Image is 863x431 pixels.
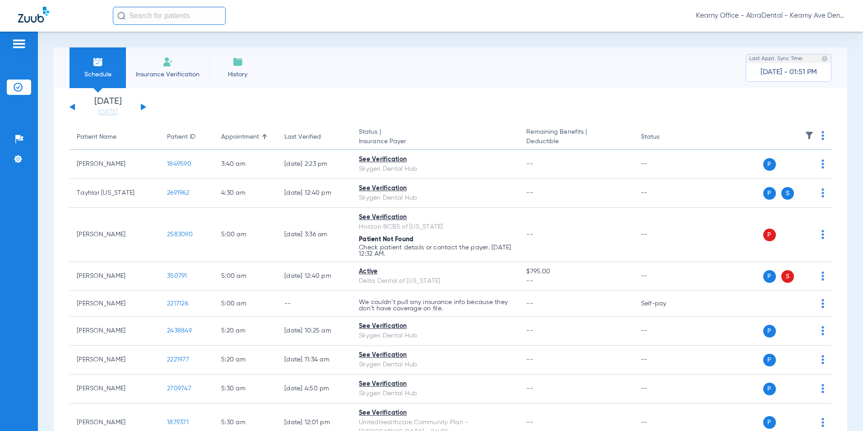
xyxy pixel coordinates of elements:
[162,56,173,67] img: Manual Insurance Verification
[352,125,519,150] th: Status |
[70,317,160,346] td: [PERSON_NAME]
[821,230,824,239] img: group-dot-blue.svg
[70,346,160,375] td: [PERSON_NAME]
[214,208,277,262] td: 5:00 AM
[763,383,776,395] span: P
[526,276,626,286] span: --
[81,108,135,117] a: [DATE]
[70,179,160,208] td: Tayhlar [US_STATE]
[277,317,352,346] td: [DATE] 10:25 AM
[359,164,512,174] div: Skygen Dental Hub
[634,262,695,291] td: --
[232,56,243,67] img: History
[634,179,695,208] td: --
[12,38,26,49] img: hamburger-icon
[359,331,512,341] div: Skygen Dental Hub
[634,208,695,262] td: --
[526,356,533,363] span: --
[763,270,776,283] span: P
[167,356,189,363] span: 2221977
[359,193,512,203] div: Skygen Dental Hub
[821,299,824,308] img: group-dot-blue.svg
[117,12,125,20] img: Search Icon
[821,272,824,281] img: group-dot-blue.svg
[359,155,512,164] div: See Verification
[359,351,512,360] div: See Verification
[526,231,533,238] span: --
[526,267,626,276] span: $795.00
[277,375,352,403] td: [DATE] 4:50 PM
[359,379,512,389] div: See Verification
[763,229,776,241] span: P
[221,132,270,142] div: Appointment
[77,132,116,142] div: Patient Name
[696,11,845,20] span: Kearny Office - AbraDental - Kearny Ave Dental, LLC - Kearny General
[526,385,533,392] span: --
[359,389,512,398] div: Skygen Dental Hub
[821,384,824,393] img: group-dot-blue.svg
[526,161,533,167] span: --
[214,346,277,375] td: 5:20 AM
[821,355,824,364] img: group-dot-blue.svg
[284,132,344,142] div: Last Verified
[214,150,277,179] td: 3:40 AM
[634,291,695,317] td: Self-pay
[359,276,512,286] div: Delta Dental of [US_STATE]
[77,132,153,142] div: Patient Name
[821,188,824,197] img: group-dot-blue.svg
[634,317,695,346] td: --
[70,291,160,317] td: [PERSON_NAME]
[781,270,794,283] span: S
[359,222,512,232] div: Horizon BCBS of [US_STATE]
[526,137,626,146] span: Deductible
[634,346,695,375] td: --
[818,388,863,431] div: Chat Widget
[519,125,633,150] th: Remaining Benefits |
[277,150,352,179] td: [DATE] 2:23 PM
[214,317,277,346] td: 5:20 AM
[133,70,203,79] span: Insurance Verification
[70,375,160,403] td: [PERSON_NAME]
[526,190,533,196] span: --
[167,419,189,426] span: 1879371
[221,132,259,142] div: Appointment
[284,132,321,142] div: Last Verified
[763,354,776,366] span: P
[113,7,226,25] input: Search for patients
[526,328,533,334] span: --
[359,360,512,370] div: Skygen Dental Hub
[18,7,49,23] img: Zuub Logo
[359,408,512,418] div: See Verification
[277,179,352,208] td: [DATE] 12:40 PM
[821,56,828,62] img: last sync help info
[93,56,103,67] img: Schedule
[359,213,512,222] div: See Verification
[749,54,803,63] span: Last Appt. Sync Time:
[214,262,277,291] td: 5:00 AM
[167,132,207,142] div: Patient ID
[167,385,191,392] span: 2709747
[763,325,776,337] span: P
[526,419,533,426] span: --
[167,161,191,167] span: 1849590
[167,132,195,142] div: Patient ID
[359,267,512,276] div: Active
[821,159,824,169] img: group-dot-blue.svg
[167,300,188,307] span: 2217126
[76,70,119,79] span: Schedule
[70,150,160,179] td: [PERSON_NAME]
[359,322,512,331] div: See Verification
[821,131,824,140] img: group-dot-blue.svg
[167,273,187,279] span: 350791
[214,291,277,317] td: 5:00 AM
[634,150,695,179] td: --
[821,326,824,335] img: group-dot-blue.svg
[763,416,776,429] span: P
[763,187,776,200] span: P
[167,231,193,238] span: 2583090
[359,299,512,312] p: We couldn’t pull any insurance info because they don’t have coverage on file.
[805,131,814,140] img: filter.svg
[359,184,512,193] div: See Verification
[634,125,695,150] th: Status
[81,97,135,117] li: [DATE]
